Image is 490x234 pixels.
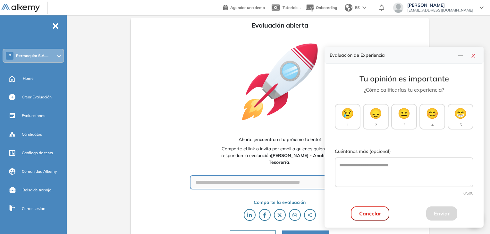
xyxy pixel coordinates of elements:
[345,4,352,12] img: world
[316,5,337,10] span: Onboarding
[460,122,462,128] span: 5
[431,122,434,128] span: 4
[454,105,467,121] span: 😁
[426,206,457,221] button: Enviar
[219,146,341,166] span: Comparte el link o invita por email a quienes quieras que respondan la evaluación .
[230,5,265,10] span: Agendar una demo
[251,21,308,30] span: Evaluación abierta
[22,131,42,137] span: Candidatos
[330,53,455,58] h4: Evaluación de Experiencia
[22,113,45,119] span: Evaluaciones
[335,104,360,130] button: 😢1
[269,153,338,165] b: [PERSON_NAME] - Analista de Tesorería
[22,94,52,100] span: Crear Evaluación
[335,148,473,155] label: Cuéntanos más (opcional)
[335,74,473,83] h3: Tu opinión es importante
[16,53,48,58] span: Permaquim S.A....
[351,206,389,221] button: Cancelar
[419,104,445,130] button: 😊4
[23,76,34,81] span: Home
[458,53,463,58] span: line
[306,1,337,15] button: Onboarding
[391,104,417,130] button: 😐3
[341,105,354,121] span: 😢
[355,5,360,11] span: ES
[375,122,377,128] span: 2
[22,169,57,174] span: Comunidad Alkemy
[254,199,306,206] span: Comparte la evaluación
[335,86,473,94] p: ¿Cómo calificarías tu experiencia?
[362,6,366,9] img: arrow
[347,122,349,128] span: 1
[335,190,473,196] div: 0 /500
[1,4,40,12] img: Logo
[369,105,382,121] span: 😞
[407,3,473,8] span: [PERSON_NAME]
[468,51,478,60] button: close
[398,105,410,121] span: 😐
[22,206,45,212] span: Cerrar sesión
[403,122,405,128] span: 3
[363,104,389,130] button: 😞2
[22,150,53,156] span: Catálogo de tests
[407,8,473,13] span: [EMAIL_ADDRESS][DOMAIN_NAME]
[455,51,466,60] button: line
[283,5,300,10] span: Tutoriales
[471,53,476,58] span: close
[22,187,51,193] span: Bolsa de trabajo
[239,136,321,143] span: Ahora, ¡encuentra a tu próximo talento!
[223,3,265,11] a: Agendar una demo
[8,53,11,58] span: P
[426,105,439,121] span: 😊
[448,104,473,130] button: 😁5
